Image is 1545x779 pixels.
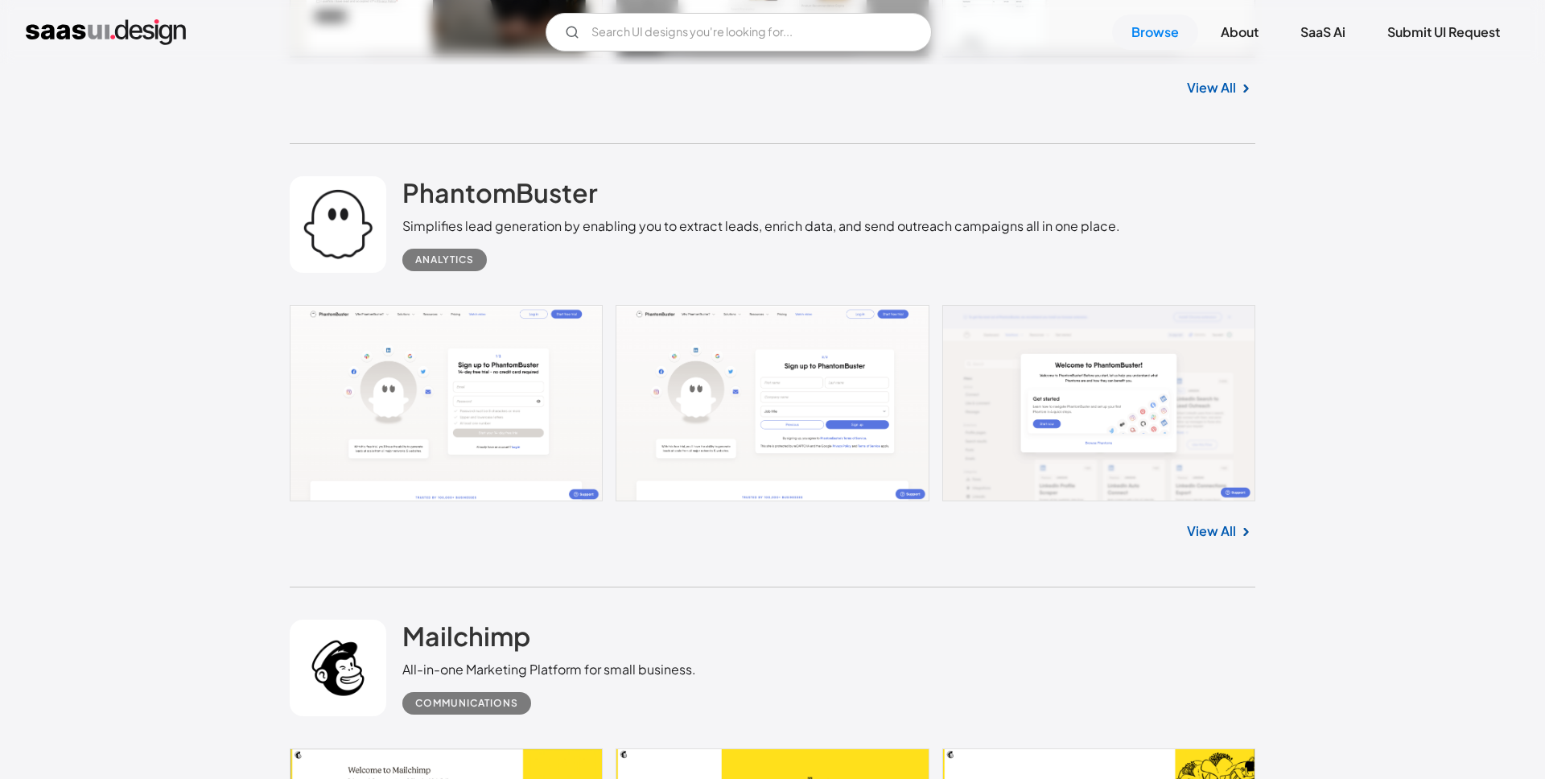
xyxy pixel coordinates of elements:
h2: PhantomBuster [402,176,598,208]
div: Analytics [415,250,474,270]
a: View All [1187,521,1236,541]
a: Browse [1112,14,1198,50]
div: All-in-one Marketing Platform for small business. [402,660,696,679]
a: home [26,19,186,45]
div: Communications [415,694,518,713]
a: Mailchimp [402,620,530,660]
a: PhantomBuster [402,176,598,216]
a: Submit UI Request [1368,14,1519,50]
a: About [1201,14,1278,50]
h2: Mailchimp [402,620,530,652]
div: Simplifies lead generation by enabling you to extract leads, enrich data, and send outreach campa... [402,216,1120,236]
form: Email Form [546,13,932,52]
a: SaaS Ai [1281,14,1365,50]
input: Search UI designs you're looking for... [546,13,932,52]
a: View All [1187,78,1236,97]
